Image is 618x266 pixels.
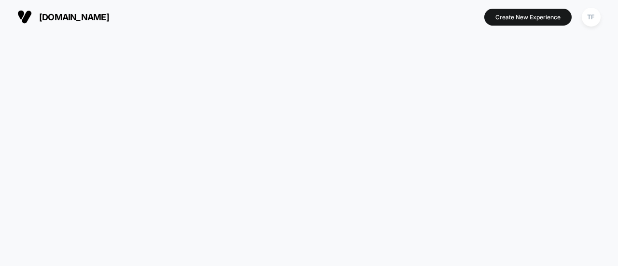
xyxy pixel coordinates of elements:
button: [DOMAIN_NAME] [14,9,112,25]
img: Visually logo [17,10,32,24]
button: TF [579,7,604,27]
span: [DOMAIN_NAME] [39,12,109,22]
button: Create New Experience [484,9,572,26]
div: TF [582,8,601,27]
